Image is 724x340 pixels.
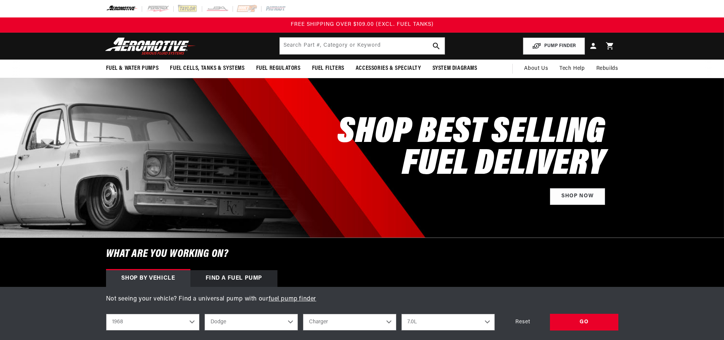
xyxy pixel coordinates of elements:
[250,60,306,77] summary: Fuel Regulators
[500,314,546,331] div: Reset
[256,65,301,72] span: Fuel Regulators
[303,314,396,331] select: Model
[337,117,605,181] h2: SHOP BEST SELLING FUEL DELIVERY
[100,60,165,77] summary: Fuel & Water Pumps
[103,37,198,55] img: Aeromotive
[350,60,427,77] summary: Accessories & Specialty
[106,270,190,287] div: Shop by vehicle
[596,65,618,73] span: Rebuilds
[291,22,434,27] span: FREE SHIPPING OVER $109.00 (EXCL. FUEL TANKS)
[312,65,344,72] span: Fuel Filters
[280,38,445,54] input: Search by Part Number, Category or Keyword
[269,296,317,302] a: fuel pump finder
[524,66,548,71] span: About Us
[427,60,483,77] summary: System Diagrams
[106,294,618,304] p: Not seeing your vehicle? Find a universal pump with our
[554,60,590,78] summary: Tech Help
[428,38,445,54] button: search button
[550,314,618,331] div: GO
[106,65,159,72] span: Fuel & Water Pumps
[87,238,637,270] h6: What are you working on?
[204,314,298,331] select: Make
[170,65,244,72] span: Fuel Cells, Tanks & Systems
[518,60,554,78] a: About Us
[356,65,421,72] span: Accessories & Specialty
[591,60,624,78] summary: Rebuilds
[190,270,278,287] div: Find a Fuel Pump
[401,314,495,331] select: Engine
[550,188,605,205] a: Shop Now
[559,65,585,73] span: Tech Help
[432,65,477,72] span: System Diagrams
[106,314,200,331] select: Year
[164,60,250,77] summary: Fuel Cells, Tanks & Systems
[306,60,350,77] summary: Fuel Filters
[523,38,585,55] button: PUMP FINDER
